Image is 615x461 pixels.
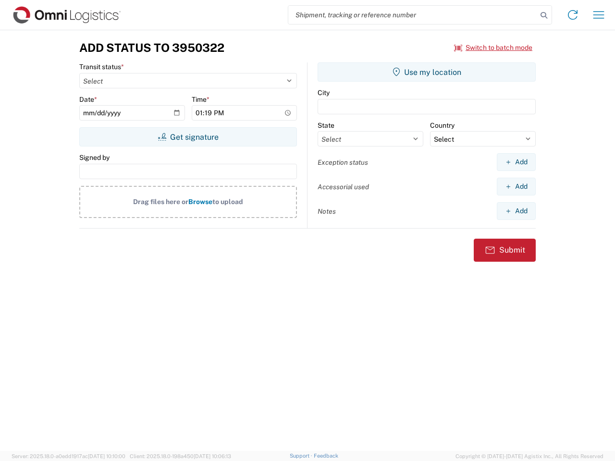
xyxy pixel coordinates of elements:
[474,239,536,262] button: Submit
[497,202,536,220] button: Add
[79,95,97,104] label: Date
[497,153,536,171] button: Add
[212,198,243,206] span: to upload
[130,453,231,459] span: Client: 2025.18.0-198a450
[318,88,330,97] label: City
[192,95,209,104] label: Time
[288,6,537,24] input: Shipment, tracking or reference number
[454,40,532,56] button: Switch to batch mode
[290,453,314,459] a: Support
[188,198,212,206] span: Browse
[455,452,603,461] span: Copyright © [DATE]-[DATE] Agistix Inc., All Rights Reserved
[12,453,125,459] span: Server: 2025.18.0-a0edd1917ac
[318,121,334,130] label: State
[194,453,231,459] span: [DATE] 10:06:13
[79,127,297,146] button: Get signature
[79,153,110,162] label: Signed by
[318,182,369,191] label: Accessorial used
[79,62,124,71] label: Transit status
[79,41,224,55] h3: Add Status to 3950322
[497,178,536,195] button: Add
[318,158,368,167] label: Exception status
[314,453,338,459] a: Feedback
[318,62,536,82] button: Use my location
[133,198,188,206] span: Drag files here or
[88,453,125,459] span: [DATE] 10:10:00
[430,121,455,130] label: Country
[318,207,336,216] label: Notes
